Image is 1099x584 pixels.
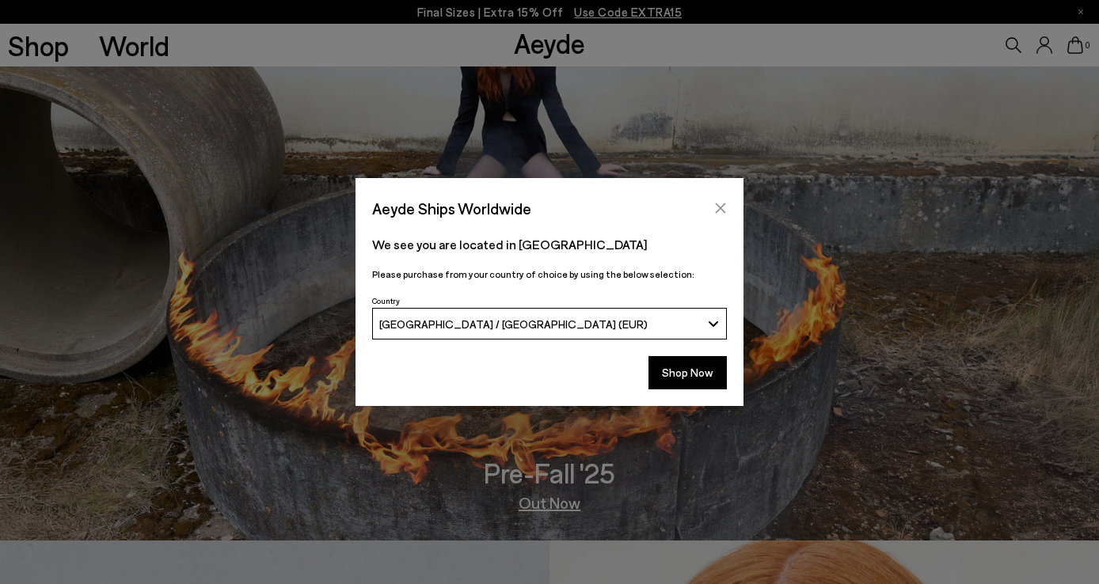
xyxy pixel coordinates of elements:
p: Please purchase from your country of choice by using the below selection: [372,267,727,282]
p: We see you are located in [GEOGRAPHIC_DATA] [372,235,727,254]
span: Aeyde Ships Worldwide [372,195,531,222]
button: Shop Now [648,356,727,389]
span: Country [372,296,400,305]
button: Close [709,196,732,220]
span: [GEOGRAPHIC_DATA] / [GEOGRAPHIC_DATA] (EUR) [379,317,648,331]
